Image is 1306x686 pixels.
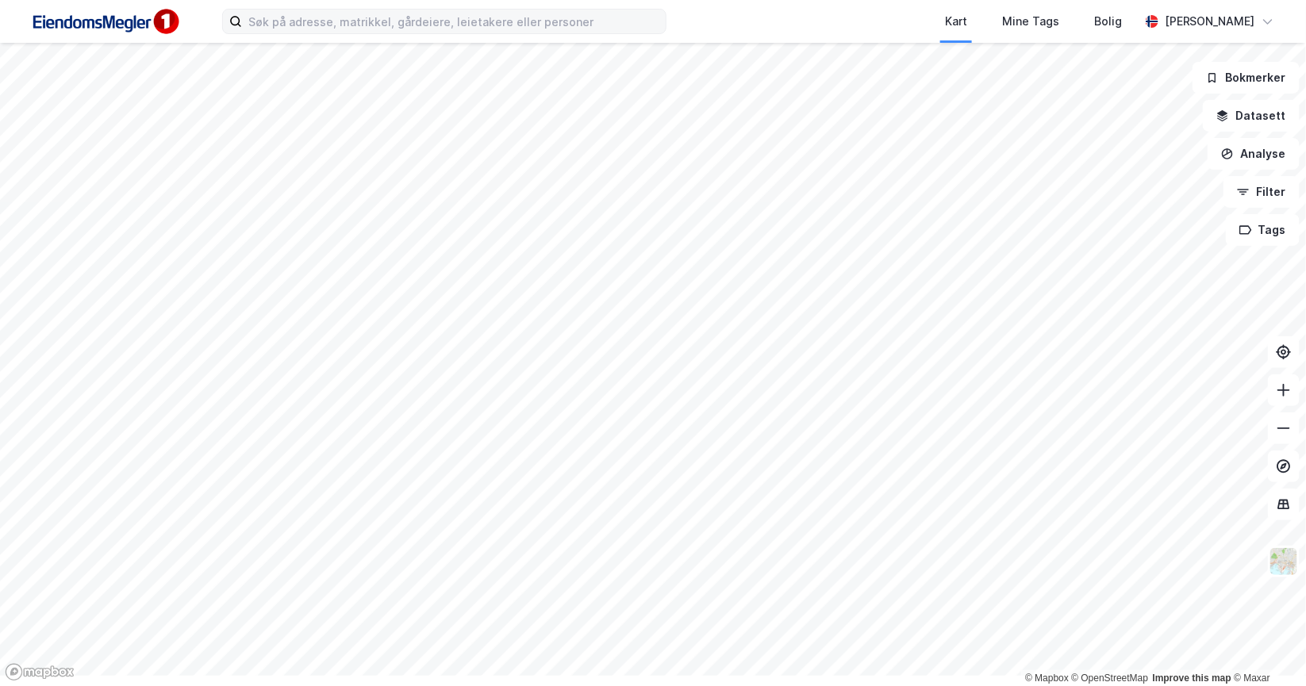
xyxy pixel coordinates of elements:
div: [PERSON_NAME] [1165,12,1255,31]
input: Søk på adresse, matrikkel, gårdeiere, leietakere eller personer [242,10,666,33]
iframe: Chat Widget [1227,610,1306,686]
div: Kart [945,12,967,31]
button: Analyse [1208,138,1300,170]
a: Improve this map [1153,673,1231,684]
button: Tags [1226,214,1300,246]
button: Filter [1223,176,1300,208]
img: F4PB6Px+NJ5v8B7XTbfpPpyloAAAAASUVORK5CYII= [25,4,184,40]
div: Mine Tags [1002,12,1059,31]
div: Kontrollprogram for chat [1227,610,1306,686]
button: Datasett [1203,100,1300,132]
a: OpenStreetMap [1072,673,1149,684]
a: Mapbox homepage [5,663,75,681]
button: Bokmerker [1193,62,1300,94]
div: Bolig [1094,12,1122,31]
img: Z [1269,546,1299,577]
a: Mapbox [1025,673,1069,684]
